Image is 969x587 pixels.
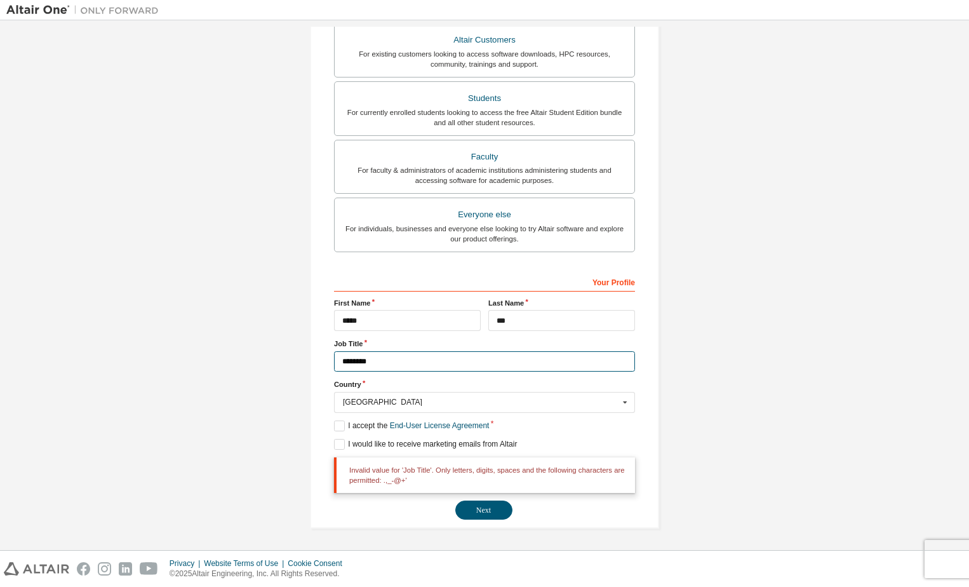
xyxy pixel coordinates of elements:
[343,398,619,406] div: [GEOGRAPHIC_DATA]
[342,107,627,128] div: For currently enrolled students looking to access the free Altair Student Edition bundle and all ...
[342,148,627,166] div: Faculty
[77,562,90,576] img: facebook.svg
[455,501,512,520] button: Next
[6,4,165,17] img: Altair One
[342,49,627,69] div: For existing customers looking to access software downloads, HPC resources, community, trainings ...
[98,562,111,576] img: instagram.svg
[334,271,635,292] div: Your Profile
[204,558,288,569] div: Website Terms of Use
[140,562,158,576] img: youtube.svg
[342,206,627,224] div: Everyone else
[390,421,490,430] a: End-User License Agreement
[342,165,627,186] div: For faculty & administrators of academic institutions administering students and accessing softwa...
[119,562,132,576] img: linkedin.svg
[342,224,627,244] div: For individuals, businesses and everyone else looking to try Altair software and explore our prod...
[170,569,350,579] p: © 2025 Altair Engineering, Inc. All Rights Reserved.
[334,421,489,431] label: I accept the
[334,457,635,494] div: Invalid value for 'Job Title'. Only letters, digits, spaces and the following characters are perm...
[4,562,69,576] img: altair_logo.svg
[334,379,635,389] label: Country
[488,298,635,308] label: Last Name
[334,339,635,349] label: Job Title
[342,90,627,107] div: Students
[334,298,481,308] label: First Name
[288,558,349,569] div: Cookie Consent
[342,31,627,49] div: Altair Customers
[170,558,204,569] div: Privacy
[334,439,517,450] label: I would like to receive marketing emails from Altair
